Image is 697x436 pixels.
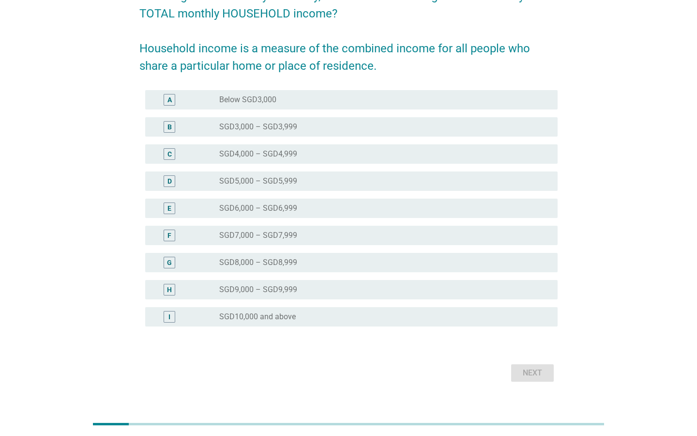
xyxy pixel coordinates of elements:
[219,258,297,267] label: SGD8,000 – SGD8,999
[219,203,297,213] label: SGD6,000 – SGD6,999
[167,122,172,132] div: B
[219,149,297,159] label: SGD4,000 – SGD4,999
[167,149,172,159] div: C
[168,311,170,322] div: I
[219,312,296,322] label: SGD10,000 and above
[167,203,171,213] div: E
[167,230,171,240] div: F
[219,285,297,295] label: SGD9,000 – SGD9,999
[219,231,297,240] label: SGD7,000 – SGD7,999
[219,176,297,186] label: SGD5,000 – SGD5,999
[167,257,172,267] div: G
[167,176,172,186] div: D
[219,95,276,105] label: Below SGD3,000
[167,94,172,105] div: A
[167,284,172,295] div: H
[219,122,297,132] label: SGD3,000 – SGD3,999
